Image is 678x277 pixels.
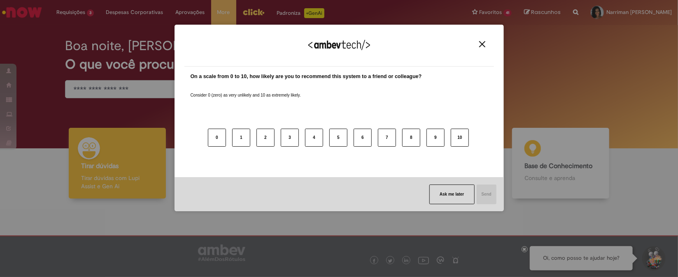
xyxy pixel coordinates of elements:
[329,129,347,147] button: 5
[191,73,422,81] label: On a scale from 0 to 10, how likely are you to recommend this system to a friend or colleague?
[308,40,370,50] img: Logo Ambevtech
[479,41,485,47] img: Close
[256,129,275,147] button: 2
[402,129,420,147] button: 8
[191,83,301,98] label: Consider 0 (zero) as very unlikely and 10 as extremely likely.
[477,41,488,48] button: Close
[354,129,372,147] button: 6
[426,129,445,147] button: 9
[281,129,299,147] button: 3
[208,129,226,147] button: 0
[305,129,323,147] button: 4
[429,185,474,204] button: Ask me later
[378,129,396,147] button: 7
[232,129,250,147] button: 1
[451,129,469,147] button: 10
